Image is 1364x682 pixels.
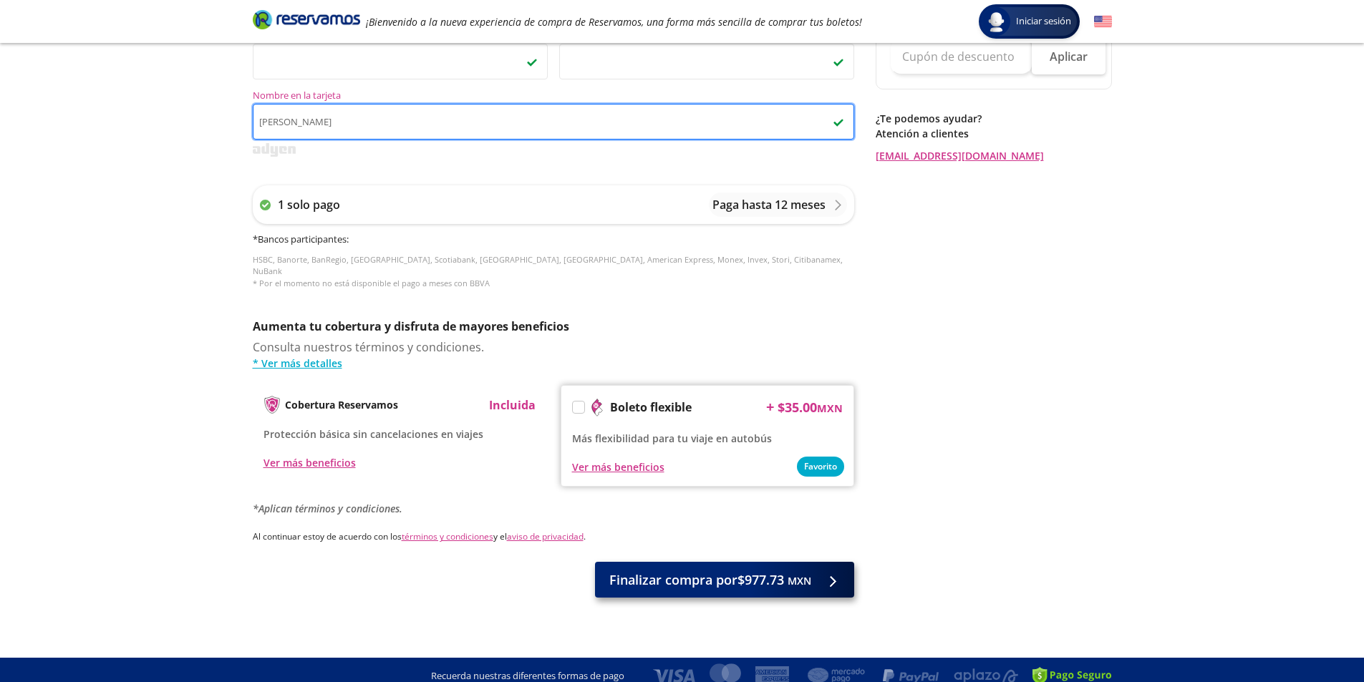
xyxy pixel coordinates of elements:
p: + [766,396,774,418]
span: Finalizar compra por $977.73 [609,570,811,590]
button: English [1094,13,1112,31]
iframe: Iframe de la fecha de caducidad de la tarjeta asegurada [259,48,541,75]
span: Nombre en la tarjeta [253,91,854,104]
iframe: Iframe del código de seguridad de la tarjeta asegurada [566,48,848,75]
button: Ver más beneficios [572,459,664,474]
a: [EMAIL_ADDRESS][DOMAIN_NAME] [876,148,1112,163]
img: checkmark [526,56,538,67]
input: Cupón de descuento [891,39,1032,74]
i: Brand Logo [253,9,360,30]
input: Nombre en la tarjetacheckmark [253,104,854,140]
span: Protección básica sin cancelaciones en viajes [263,427,483,441]
p: Paga hasta 12 meses [712,196,826,213]
p: ¿Te podemos ayudar? [876,111,1112,126]
button: Finalizar compra por$977.73 MXN [595,562,854,598]
small: MXN [817,401,843,415]
iframe: Messagebird Livechat Widget [1281,599,1350,668]
em: ¡Bienvenido a la nueva experiencia de compra de Reservamos, una forma más sencilla de comprar tus... [366,15,862,29]
button: Ver más beneficios [263,455,356,470]
p: Atención a clientes [876,126,1112,141]
p: *Aplican términos y condiciones. [253,501,854,516]
p: Cobertura Reservamos [285,397,398,412]
small: MXN [788,574,811,588]
p: Boleto flexible [610,399,692,416]
a: aviso de privacidad [507,530,584,542]
span: Más flexibilidad para tu viaje en autobús [572,432,772,445]
span: $ 35.00 [778,398,843,417]
button: Aplicar [1032,39,1106,74]
p: Incluida [489,396,536,414]
p: Al continuar estoy de acuerdo con los y el . [253,530,854,543]
span: Iniciar sesión [1010,14,1077,29]
span: * Por el momento no está disponible el pago a meses con BBVA [253,278,490,288]
p: 1 solo pago [278,196,340,213]
p: Aumenta tu cobertura y disfruta de mayores beneficios [253,318,854,335]
a: términos y condiciones [402,530,493,542]
div: Consulta nuestros términos y condiciones. [253,338,854,371]
img: checkmark [833,116,844,127]
a: Brand Logo [253,9,360,34]
img: checkmark [833,56,844,67]
h6: * Bancos participantes : [253,233,854,247]
img: svg+xml;base64,PD94bWwgdmVyc2lvbj0iMS4wIiBlbmNvZGluZz0iVVRGLTgiPz4KPHN2ZyB3aWR0aD0iMzk2cHgiIGhlaW... [253,143,296,157]
p: HSBC, Banorte, BanRegio, [GEOGRAPHIC_DATA], Scotiabank, [GEOGRAPHIC_DATA], [GEOGRAPHIC_DATA], Ame... [253,254,854,290]
a: * Ver más detalles [253,356,854,371]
